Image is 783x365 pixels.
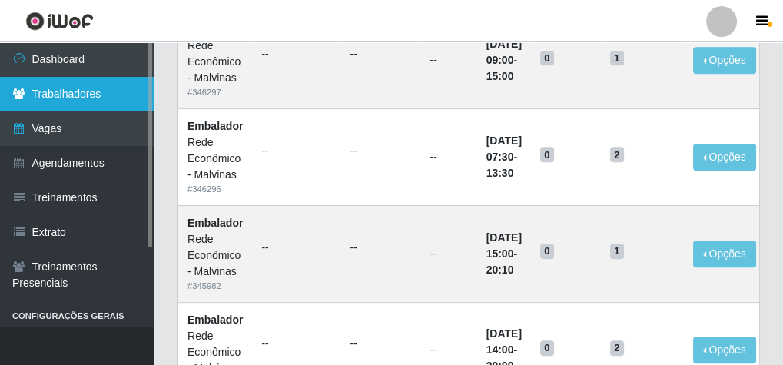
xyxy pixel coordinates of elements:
div: Rede Econômico - Malvinas [187,231,243,280]
time: 13:30 [486,167,514,179]
td: -- [421,205,477,302]
time: 15:00 [486,70,514,82]
span: 0 [540,244,554,259]
td: -- [421,108,477,205]
ul: -- [350,143,411,159]
td: -- [421,12,477,109]
time: 20:10 [486,264,514,276]
strong: Embalador [187,314,243,326]
div: # 346297 [187,86,243,99]
ul: -- [350,46,411,62]
div: # 346296 [187,183,243,196]
button: Opções [693,144,756,171]
span: 1 [610,244,624,259]
span: 1 [610,51,624,66]
span: 2 [610,147,624,162]
span: 0 [540,147,554,162]
div: Rede Econômico - Malvinas [187,38,243,86]
div: # 345982 [187,280,243,293]
strong: - [486,231,522,276]
div: Rede Econômico - Malvinas [187,134,243,183]
ul: -- [261,240,331,256]
img: CoreUI Logo [25,12,94,31]
button: Opções [693,241,756,267]
span: 0 [540,340,554,356]
button: Opções [693,337,756,363]
span: 0 [540,51,554,66]
strong: Embalador [187,120,243,132]
ul: -- [261,336,331,352]
strong: Embalador [187,217,243,229]
ul: -- [350,240,411,256]
strong: - [486,38,522,82]
time: [DATE] 07:30 [486,134,522,163]
ul: -- [261,143,331,159]
time: [DATE] 14:00 [486,327,522,356]
ul: -- [261,46,331,62]
strong: - [486,134,522,179]
ul: -- [350,336,411,352]
time: [DATE] 15:00 [486,231,522,260]
span: 2 [610,340,624,356]
button: Opções [693,47,756,74]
